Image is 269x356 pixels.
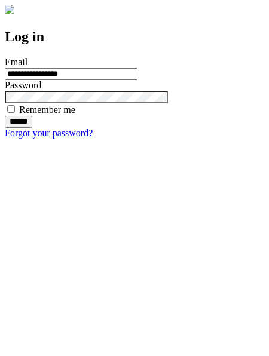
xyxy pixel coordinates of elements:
[5,29,264,45] h2: Log in
[5,80,41,90] label: Password
[19,105,75,115] label: Remember me
[5,57,27,67] label: Email
[5,5,14,14] img: logo-4e3dc11c47720685a147b03b5a06dd966a58ff35d612b21f08c02c0306f2b779.png
[5,128,93,138] a: Forgot your password?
